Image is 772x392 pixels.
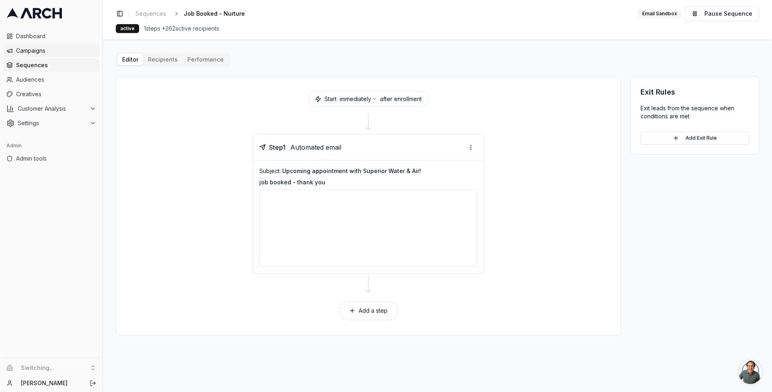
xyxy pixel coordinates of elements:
[18,105,86,113] span: Customer Analysis
[641,87,749,98] h3: Exit Rules
[16,90,96,98] span: Creatives
[136,10,166,18] span: Sequences
[87,378,99,389] button: Log out
[282,167,421,174] span: Upcoming appointment with Superior Water & Air!
[3,139,99,152] div: Admin
[340,95,377,103] button: immediately
[183,54,228,65] button: Performance
[738,360,762,384] a: Open chat
[3,59,99,72] a: Sequences
[3,30,99,43] a: Dashboard
[685,6,759,21] button: Pause Sequence
[308,91,429,107] div: Start after enrollment
[3,102,99,115] button: Customer Analysis
[132,8,169,19] a: Sequences
[184,10,245,18] span: Job Booked - Nurture
[116,24,139,33] div: active
[3,88,99,101] a: Creatives
[16,155,96,163] span: Admin tools
[132,8,258,19] nav: breadcrumb
[16,47,96,55] span: Campaigns
[259,178,477,186] p: job booked - thank you
[290,142,341,152] span: Automated email
[259,167,281,174] span: Subject:
[269,142,285,152] span: Step 1
[21,379,81,387] a: [PERSON_NAME]
[16,76,96,84] span: Audiences
[16,61,96,69] span: Sequences
[641,132,749,144] button: Add Exit Rule
[18,119,86,127] span: Settings
[638,9,682,18] div: Email Sandbox
[3,117,99,130] button: Settings
[144,25,219,33] span: 1 steps • 262 active recipients
[3,44,99,57] a: Campaigns
[3,73,99,86] a: Audiences
[117,54,143,65] button: Editor
[339,301,398,320] button: Add a step
[3,152,99,165] a: Admin tools
[143,54,183,65] button: Recipients
[16,32,96,40] span: Dashboard
[641,104,749,120] p: Exit leads from the sequence when conditions are met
